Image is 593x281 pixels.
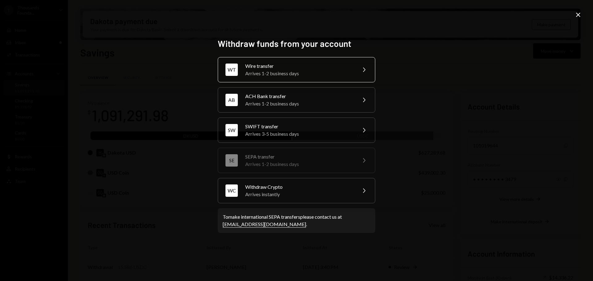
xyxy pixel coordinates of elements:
[225,154,238,167] div: SE
[218,57,375,82] button: WTWire transferArrives 1-2 business days
[218,178,375,203] button: WCWithdraw CryptoArrives instantly
[225,124,238,136] div: SW
[218,87,375,113] button: ABACH Bank transferArrives 1-2 business days
[245,70,353,77] div: Arrives 1-2 business days
[218,118,375,143] button: SWSWIFT transferArrives 3-5 business days
[223,221,306,228] a: [EMAIL_ADDRESS][DOMAIN_NAME]
[245,153,353,160] div: SEPA transfer
[245,191,353,198] div: Arrives instantly
[245,93,353,100] div: ACH Bank transfer
[225,184,238,197] div: WC
[245,100,353,107] div: Arrives 1-2 business days
[218,38,375,50] h2: Withdraw funds from your account
[223,213,370,228] div: To make international SEPA transfers please contact us at .
[245,62,353,70] div: Wire transfer
[245,183,353,191] div: Withdraw Crypto
[225,94,238,106] div: AB
[225,64,238,76] div: WT
[218,148,375,173] button: SESEPA transferArrives 1-2 business days
[245,130,353,138] div: Arrives 3-5 business days
[245,123,353,130] div: SWIFT transfer
[245,160,353,168] div: Arrives 1-2 business days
